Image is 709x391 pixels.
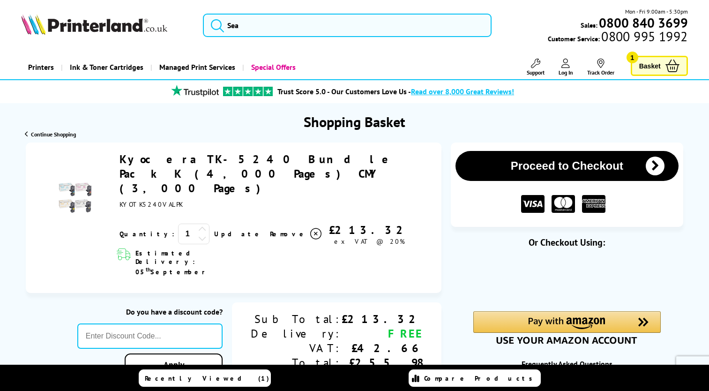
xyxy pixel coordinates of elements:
[21,55,61,79] a: Printers
[167,85,223,97] img: trustpilot rating
[451,359,683,368] div: Frequently Asked Questions
[146,266,150,273] sup: th
[223,87,273,96] img: trustpilot rating
[342,341,423,355] div: £42.66
[125,353,223,376] a: Apply
[203,14,492,37] input: Sea
[277,87,514,96] a: Trust Score 5.0 - Our Customers Love Us -Read over 8,000 Great Reviews!
[77,307,223,316] div: Do you have a discount code?
[150,55,242,79] a: Managed Print Services
[119,200,182,209] span: KYOTK5240VALPK
[581,21,597,30] span: Sales:
[424,374,537,383] span: Compare Products
[559,69,573,76] span: Log In
[625,7,688,16] span: Mon - Fri 9:00am - 5:30pm
[70,55,143,79] span: Ink & Toner Cartridges
[145,374,269,383] span: Recently Viewed (1)
[552,195,575,213] img: MASTER CARD
[342,355,423,370] div: £255.98
[135,249,244,276] span: Estimated Delivery: 05 September
[139,369,271,387] a: Recently Viewed (1)
[342,326,423,341] div: FREE
[627,52,638,63] span: 1
[587,59,614,76] a: Track Order
[61,55,150,79] a: Ink & Toner Cartridges
[409,369,541,387] a: Compare Products
[119,152,398,195] a: Kyocera TK-5240 Bundle Pack K (4,000 Pages) CMY (3,000 Pages)
[451,236,683,248] div: Or Checkout Using:
[270,227,323,241] a: Delete item from your basket
[527,69,545,76] span: Support
[559,59,573,76] a: Log In
[21,14,167,35] img: Printerland Logo
[597,18,688,27] a: 0800 840 3699
[270,230,307,238] span: Remove
[21,14,191,37] a: Printerland Logo
[77,323,223,349] input: Enter Discount Code...
[242,55,303,79] a: Special Offers
[59,181,91,214] img: Kyocera TK-5240 Bundle Pack K (4,000 Pages) CMY (3,000 Pages)
[631,56,688,76] a: Basket 1
[251,326,342,341] div: Delivery:
[25,131,76,138] a: Continue Shopping
[521,195,545,213] img: VISA
[600,32,687,41] span: 0800 995 1992
[251,355,342,370] div: Total:
[473,311,661,344] div: Amazon Pay - Use your Amazon account
[119,230,174,238] span: Quantity:
[334,237,405,246] span: ex VAT @ 20%
[455,151,679,181] button: Proceed to Checkout
[214,230,262,238] a: Update
[599,14,688,31] b: 0800 840 3699
[31,131,76,138] span: Continue Shopping
[411,87,514,96] span: Read over 8,000 Great Reviews!
[251,312,342,326] div: Sub Total:
[473,263,661,295] iframe: PayPal
[342,312,423,326] div: £213.32
[251,341,342,355] div: VAT:
[582,195,605,213] img: American Express
[639,60,661,72] span: Basket
[323,223,417,237] div: £213.32
[304,113,405,131] h1: Shopping Basket
[548,32,687,43] span: Customer Service:
[527,59,545,76] a: Support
